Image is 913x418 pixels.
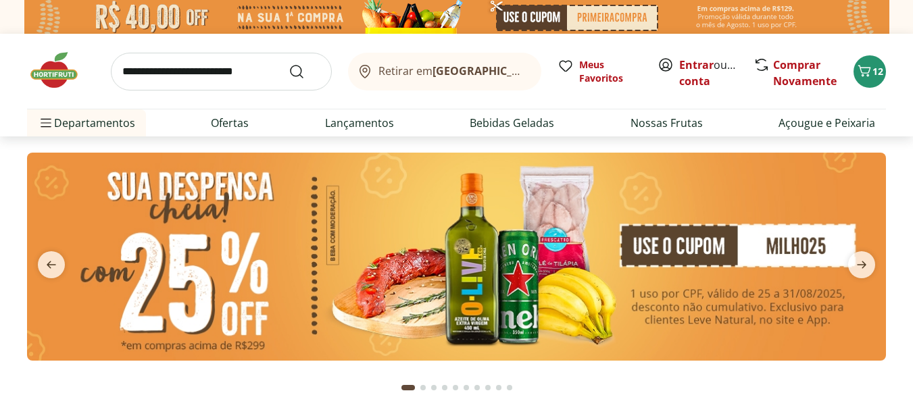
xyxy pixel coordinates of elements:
button: Go to page 6 from fs-carousel [461,371,472,404]
a: Açougue e Peixaria [779,115,875,131]
button: Menu [38,107,54,139]
button: Go to page 9 from fs-carousel [493,371,504,404]
button: Go to page 4 from fs-carousel [439,371,450,404]
span: ou [679,57,739,89]
span: 12 [872,65,883,78]
a: Nossas Frutas [631,115,703,131]
button: Go to page 2 from fs-carousel [418,371,428,404]
a: Lançamentos [325,115,394,131]
input: search [111,53,332,90]
button: Go to page 3 from fs-carousel [428,371,439,404]
button: Go to page 10 from fs-carousel [504,371,515,404]
button: Go to page 8 from fs-carousel [483,371,493,404]
button: next [837,251,886,278]
a: Entrar [679,57,714,72]
a: Comprar Novamente [773,57,837,88]
button: Retirar em[GEOGRAPHIC_DATA]/[GEOGRAPHIC_DATA] [348,53,541,90]
button: Submit Search [289,63,321,80]
span: Retirar em [378,65,528,77]
button: Go to page 5 from fs-carousel [450,371,461,404]
a: Criar conta [679,57,754,88]
span: Meus Favoritos [579,58,641,85]
img: cupom [27,153,886,361]
b: [GEOGRAPHIC_DATA]/[GEOGRAPHIC_DATA] [433,63,660,78]
a: Bebidas Geladas [470,115,554,131]
button: previous [27,251,76,278]
img: Hortifruti [27,50,95,90]
a: Meus Favoritos [558,58,641,85]
button: Carrinho [854,55,886,88]
a: Ofertas [211,115,249,131]
button: Go to page 7 from fs-carousel [472,371,483,404]
button: Current page from fs-carousel [399,371,418,404]
span: Departamentos [38,107,135,139]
